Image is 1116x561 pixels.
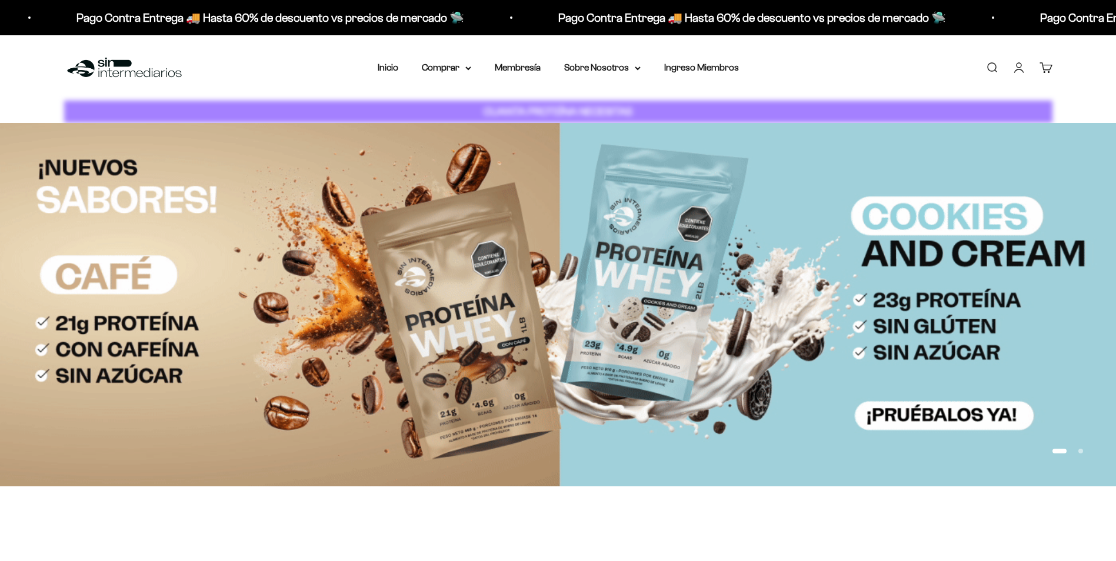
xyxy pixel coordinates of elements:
p: Pago Contra Entrega 🚚 Hasta 60% de descuento vs precios de mercado 🛸 [443,8,831,27]
summary: Sobre Nosotros [564,60,641,75]
summary: Comprar [422,60,471,75]
a: Inicio [378,62,398,72]
a: Ingreso Miembros [664,62,739,72]
strong: CUANTA PROTEÍNA NECESITAS [484,105,632,118]
a: Membresía [495,62,541,72]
